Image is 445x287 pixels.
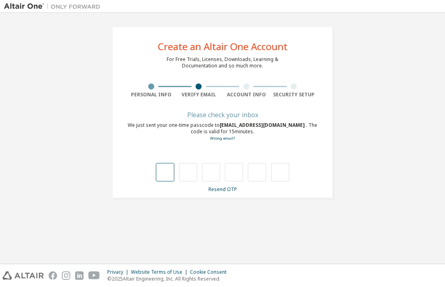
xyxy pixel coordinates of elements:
[75,271,84,280] img: linkedin.svg
[88,271,100,280] img: youtube.svg
[190,269,231,275] div: Cookie Consent
[4,2,104,10] img: Altair One
[270,92,318,98] div: Security Setup
[222,92,270,98] div: Account Info
[127,112,318,117] div: Please check your inbox
[131,269,190,275] div: Website Terms of Use
[127,92,175,98] div: Personal Info
[127,122,318,142] div: We just sent your one-time passcode to . The code is valid for 15 minutes.
[158,42,288,51] div: Create an Altair One Account
[210,136,235,141] a: Go back to the registration form
[220,122,306,128] span: [EMAIL_ADDRESS][DOMAIN_NAME]
[175,92,223,98] div: Verify Email
[208,186,237,193] a: Resend OTP
[107,269,131,275] div: Privacy
[2,271,44,280] img: altair_logo.svg
[49,271,57,280] img: facebook.svg
[62,271,70,280] img: instagram.svg
[167,56,278,69] div: For Free Trials, Licenses, Downloads, Learning & Documentation and so much more.
[107,275,231,282] p: © 2025 Altair Engineering, Inc. All Rights Reserved.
